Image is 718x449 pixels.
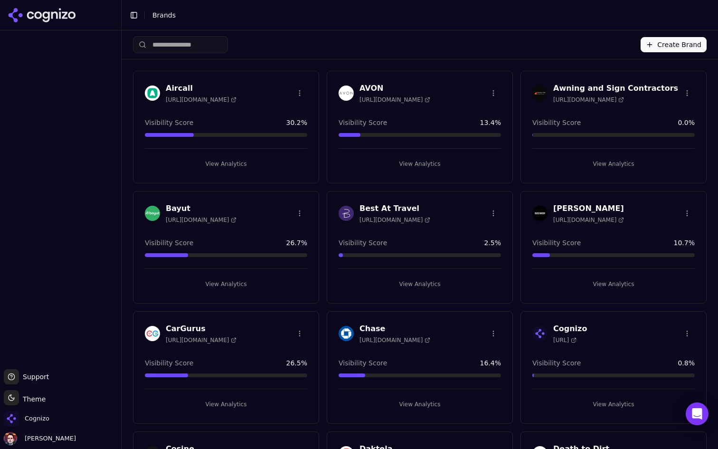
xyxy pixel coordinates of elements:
[339,156,501,172] button: View Analytics
[339,86,354,101] img: AVON
[166,96,236,104] span: [URL][DOMAIN_NAME]
[166,83,236,94] h3: Aircall
[339,238,387,248] span: Visibility Score
[145,358,193,368] span: Visibility Score
[480,358,501,368] span: 16.4 %
[359,96,430,104] span: [URL][DOMAIN_NAME]
[4,432,76,445] button: Open user button
[25,414,49,423] span: Cognizo
[553,336,576,344] span: [URL]
[532,86,548,101] img: Awning and Sign Contractors
[686,402,709,425] div: Open Intercom Messenger
[359,336,430,344] span: [URL][DOMAIN_NAME]
[359,323,430,334] h3: Chase
[4,411,49,426] button: Open organization switcher
[145,277,307,292] button: View Analytics
[553,83,678,94] h3: Awning and Sign Contractors
[484,238,501,248] span: 2.5 %
[532,156,695,172] button: View Analytics
[532,326,548,341] img: Cognizo
[339,326,354,341] img: Chase
[339,277,501,292] button: View Analytics
[286,118,307,127] span: 30.2 %
[152,11,176,19] span: Brands
[19,372,49,382] span: Support
[21,434,76,443] span: [PERSON_NAME]
[339,206,354,221] img: Best At Travel
[4,432,17,445] img: Deniz Ozcan
[532,206,548,221] img: Buck Mason
[678,118,695,127] span: 0.0 %
[359,203,430,214] h3: Best At Travel
[166,323,236,334] h3: CarGurus
[145,118,193,127] span: Visibility Score
[145,326,160,341] img: CarGurus
[480,118,501,127] span: 13.4 %
[145,86,160,101] img: Aircall
[152,10,691,20] nav: breadcrumb
[145,156,307,172] button: View Analytics
[641,37,707,52] button: Create Brand
[166,216,236,224] span: [URL][DOMAIN_NAME]
[166,336,236,344] span: [URL][DOMAIN_NAME]
[4,411,19,426] img: Cognizo
[339,118,387,127] span: Visibility Score
[532,397,695,412] button: View Analytics
[286,238,307,248] span: 26.7 %
[286,358,307,368] span: 26.5 %
[553,216,624,224] span: [URL][DOMAIN_NAME]
[553,203,624,214] h3: [PERSON_NAME]
[166,203,236,214] h3: Bayut
[359,216,430,224] span: [URL][DOMAIN_NAME]
[145,397,307,412] button: View Analytics
[19,395,46,403] span: Theme
[532,277,695,292] button: View Analytics
[339,397,501,412] button: View Analytics
[532,118,581,127] span: Visibility Score
[553,323,587,334] h3: Cognizo
[145,238,193,248] span: Visibility Score
[359,83,430,94] h3: AVON
[553,96,624,104] span: [URL][DOMAIN_NAME]
[339,358,387,368] span: Visibility Score
[532,238,581,248] span: Visibility Score
[674,238,695,248] span: 10.7 %
[678,358,695,368] span: 0.8 %
[532,358,581,368] span: Visibility Score
[145,206,160,221] img: Bayut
